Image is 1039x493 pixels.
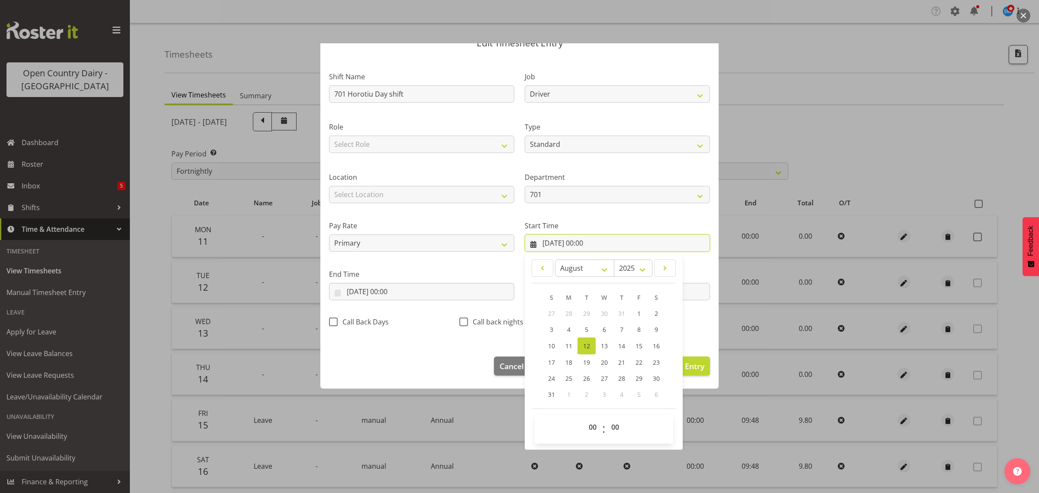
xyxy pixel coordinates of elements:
[329,269,514,279] label: End Time
[618,374,625,383] span: 28
[578,321,596,337] a: 5
[620,390,623,399] span: 4
[329,71,514,82] label: Shift Name
[603,390,606,399] span: 3
[583,358,590,367] span: 19
[548,342,555,350] span: 10
[567,325,571,334] span: 4
[637,309,641,318] span: 1
[565,358,572,367] span: 18
[656,361,704,371] span: Update Entry
[468,318,523,326] span: Call back nights
[500,360,524,372] span: Cancel
[525,172,710,182] label: Department
[601,374,608,383] span: 27
[648,305,665,321] a: 2
[525,122,710,132] label: Type
[543,337,560,354] a: 10
[653,342,660,350] span: 16
[637,293,640,302] span: F
[601,358,608,367] span: 20
[618,358,625,367] span: 21
[637,325,641,334] span: 8
[1023,217,1039,276] button: Feedback - Show survey
[648,370,665,386] a: 30
[613,370,630,386] a: 28
[560,354,578,370] a: 18
[338,318,389,326] span: Call Back Days
[585,390,588,399] span: 2
[596,370,613,386] a: 27
[613,321,630,337] a: 7
[583,342,590,350] span: 12
[648,354,665,370] a: 23
[618,309,625,318] span: 31
[618,342,625,350] span: 14
[655,390,658,399] span: 6
[329,85,514,103] input: Shift Name
[329,39,710,48] p: Edit Timesheet Entry
[548,390,555,399] span: 31
[494,357,529,376] button: Cancel
[655,293,658,302] span: S
[566,293,571,302] span: M
[550,325,553,334] span: 3
[596,337,613,354] a: 13
[543,354,560,370] a: 17
[578,337,596,354] a: 12
[329,283,514,300] input: Click to select...
[603,325,606,334] span: 6
[525,71,710,82] label: Job
[630,337,648,354] a: 15
[648,337,665,354] a: 16
[565,309,572,318] span: 28
[653,374,660,383] span: 30
[602,418,605,440] span: :
[583,309,590,318] span: 29
[601,309,608,318] span: 30
[578,370,596,386] a: 26
[636,358,642,367] span: 22
[630,370,648,386] a: 29
[567,390,571,399] span: 1
[601,293,607,302] span: W
[596,321,613,337] a: 6
[578,354,596,370] a: 19
[1027,226,1035,256] span: Feedback
[648,321,665,337] a: 9
[560,337,578,354] a: 11
[565,342,572,350] span: 11
[585,325,588,334] span: 5
[543,386,560,402] a: 31
[585,293,588,302] span: T
[560,321,578,337] a: 4
[613,354,630,370] a: 21
[630,354,648,370] a: 22
[525,221,710,231] label: Start Time
[601,342,608,350] span: 13
[583,374,590,383] span: 26
[548,309,555,318] span: 27
[637,390,641,399] span: 5
[548,358,555,367] span: 17
[550,293,553,302] span: S
[630,321,648,337] a: 8
[543,370,560,386] a: 24
[613,337,630,354] a: 14
[653,358,660,367] span: 23
[1013,467,1022,476] img: help-xxl-2.png
[329,221,514,231] label: Pay Rate
[596,354,613,370] a: 20
[636,342,642,350] span: 15
[620,293,623,302] span: T
[560,370,578,386] a: 25
[329,122,514,132] label: Role
[655,309,658,318] span: 2
[525,234,710,252] input: Click to select...
[636,374,642,383] span: 29
[329,172,514,182] label: Location
[548,374,555,383] span: 24
[620,325,623,334] span: 7
[565,374,572,383] span: 25
[655,325,658,334] span: 9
